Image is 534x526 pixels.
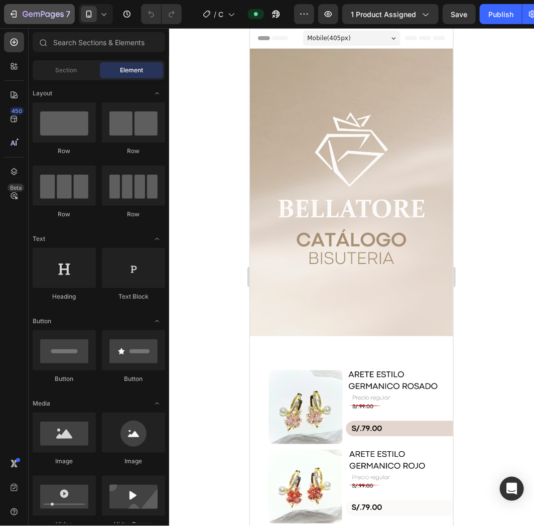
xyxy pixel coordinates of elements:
button: Publish [480,4,522,24]
span: Toggle open [149,313,165,329]
div: Heading [33,292,96,301]
div: Row [102,147,165,156]
span: / [214,9,216,20]
div: Button [102,374,165,383]
span: Section [56,66,77,75]
iframe: Design area [250,28,453,526]
div: Button [33,374,96,383]
span: Save [451,10,468,19]
div: Image [102,457,165,466]
span: CATALOGO [218,9,224,20]
span: Button [33,317,51,326]
span: Element [120,66,143,75]
span: Layout [33,89,52,98]
div: 450 [10,107,24,115]
button: 1 product assigned [342,4,439,24]
div: Open Intercom Messenger [500,477,524,501]
div: Publish [488,9,513,20]
div: Row [33,210,96,219]
span: Toggle open [149,85,165,101]
div: Row [33,147,96,156]
button: Save [443,4,476,24]
span: Media [33,399,50,408]
div: Undo/Redo [141,4,182,24]
div: Text Block [102,292,165,301]
div: Beta [8,184,24,192]
input: Search Sections & Elements [33,32,165,52]
span: Toggle open [149,231,165,247]
span: Toggle open [149,396,165,412]
div: Row [102,210,165,219]
div: Image [33,457,96,466]
span: 1 product assigned [351,9,416,20]
span: Text [33,234,45,243]
button: 7 [4,4,75,24]
p: 7 [66,8,70,20]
